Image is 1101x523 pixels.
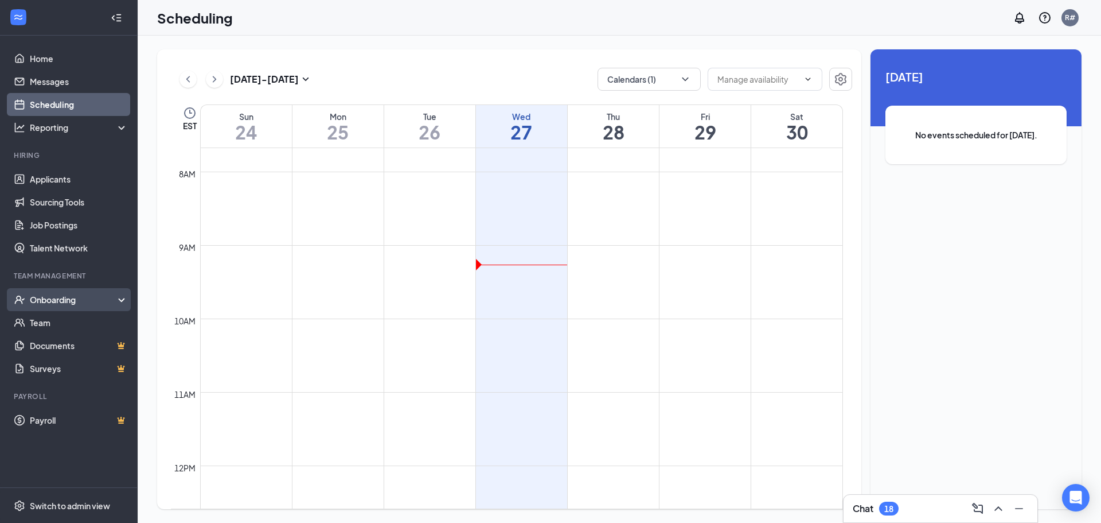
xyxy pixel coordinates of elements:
[182,72,194,86] svg: ChevronLeft
[30,311,128,334] a: Team
[172,462,198,474] div: 12pm
[30,70,128,93] a: Messages
[172,315,198,327] div: 10am
[209,72,220,86] svg: ChevronRight
[829,68,852,91] button: Settings
[201,122,292,142] h1: 24
[30,93,128,116] a: Scheduling
[598,68,701,91] button: Calendars (1)ChevronDown
[1013,11,1026,25] svg: Notifications
[908,129,1044,141] span: No events scheduled for [DATE].
[30,168,128,191] a: Applicants
[14,392,126,401] div: Payroll
[1065,13,1075,22] div: R#
[751,105,842,148] a: August 30, 2025
[30,409,128,432] a: PayrollCrown
[30,214,128,237] a: Job Postings
[884,504,893,514] div: 18
[476,122,567,142] h1: 27
[1038,11,1052,25] svg: QuestionInfo
[568,105,659,148] a: August 28, 2025
[177,168,198,180] div: 8am
[30,47,128,70] a: Home
[30,237,128,259] a: Talent Network
[717,73,799,86] input: Manage availability
[30,334,128,357] a: DocumentsCrown
[1062,484,1090,512] div: Open Intercom Messenger
[14,271,126,281] div: Team Management
[292,111,384,122] div: Mon
[183,106,197,120] svg: Clock
[1010,499,1028,518] button: Minimize
[1012,502,1026,516] svg: Minimize
[14,500,25,512] svg: Settings
[157,8,233,28] h1: Scheduling
[659,105,751,148] a: August 29, 2025
[989,499,1008,518] button: ChevronUp
[751,122,842,142] h1: 30
[885,68,1067,86] span: [DATE]
[201,111,292,122] div: Sun
[476,105,567,148] a: August 27, 2025
[30,122,128,133] div: Reporting
[14,122,25,133] svg: Analysis
[384,122,475,142] h1: 26
[183,120,197,131] span: EST
[476,111,567,122] div: Wed
[853,502,873,515] h3: Chat
[384,105,475,148] a: August 26, 2025
[201,105,292,148] a: August 24, 2025
[568,122,659,142] h1: 28
[568,111,659,122] div: Thu
[971,502,985,516] svg: ComposeMessage
[30,294,118,305] div: Onboarding
[292,105,384,148] a: August 25, 2025
[14,150,126,160] div: Hiring
[659,111,751,122] div: Fri
[659,122,751,142] h1: 29
[13,11,24,23] svg: WorkstreamLogo
[179,71,197,88] button: ChevronLeft
[969,499,987,518] button: ComposeMessage
[14,294,25,305] svg: UserCheck
[230,73,299,86] h3: [DATE] - [DATE]
[751,111,842,122] div: Sat
[172,388,198,401] div: 11am
[30,357,128,380] a: SurveysCrown
[177,241,198,254] div: 9am
[384,111,475,122] div: Tue
[30,191,128,214] a: Sourcing Tools
[292,122,384,142] h1: 25
[30,500,110,512] div: Switch to admin view
[834,72,848,86] svg: Settings
[111,12,122,24] svg: Collapse
[680,73,691,85] svg: ChevronDown
[803,75,813,84] svg: ChevronDown
[206,71,223,88] button: ChevronRight
[991,502,1005,516] svg: ChevronUp
[299,72,313,86] svg: SmallChevronDown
